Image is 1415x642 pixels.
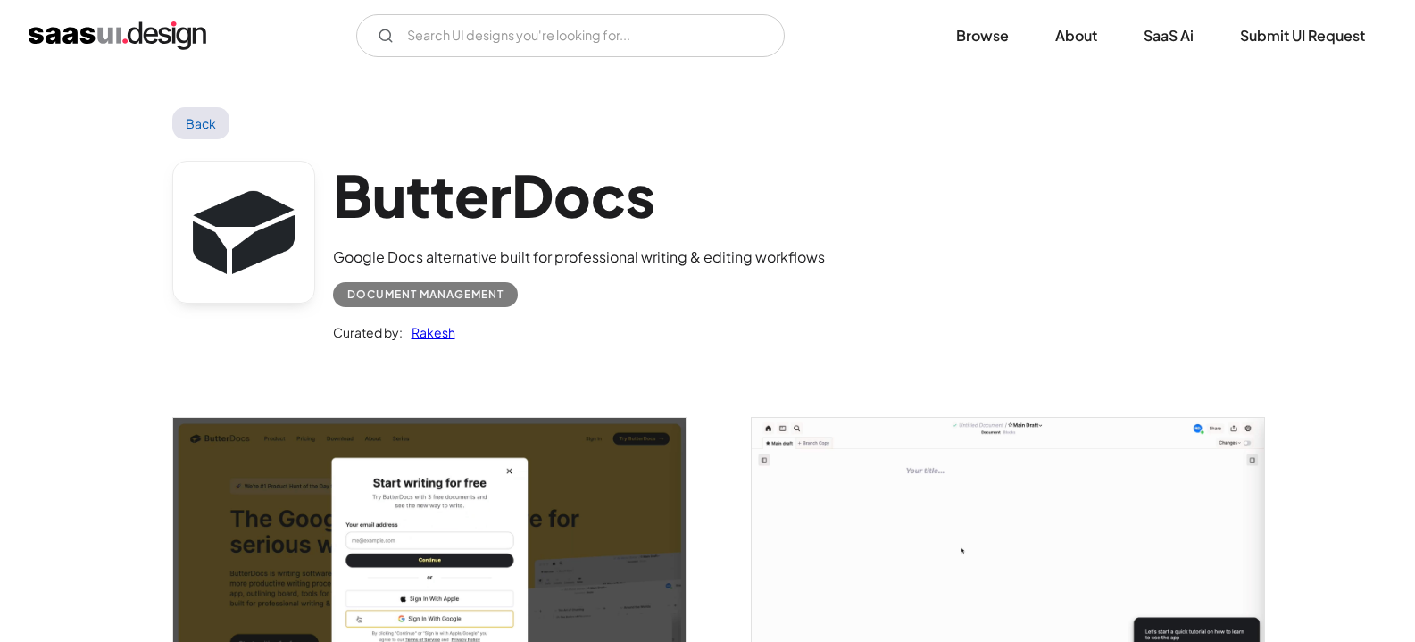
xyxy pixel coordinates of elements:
a: SaaS Ai [1122,16,1215,55]
div: Google Docs alternative built for professional writing & editing workflows [333,246,825,268]
a: About [1034,16,1119,55]
div: Curated by: [333,321,403,343]
form: Email Form [356,14,785,57]
a: Browse [935,16,1030,55]
a: Submit UI Request [1219,16,1386,55]
a: home [29,21,206,50]
a: Back [172,107,230,139]
a: Rakesh [403,321,455,343]
h1: ButterDocs [333,161,825,229]
input: Search UI designs you're looking for... [356,14,785,57]
div: Document Management [347,284,504,305]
